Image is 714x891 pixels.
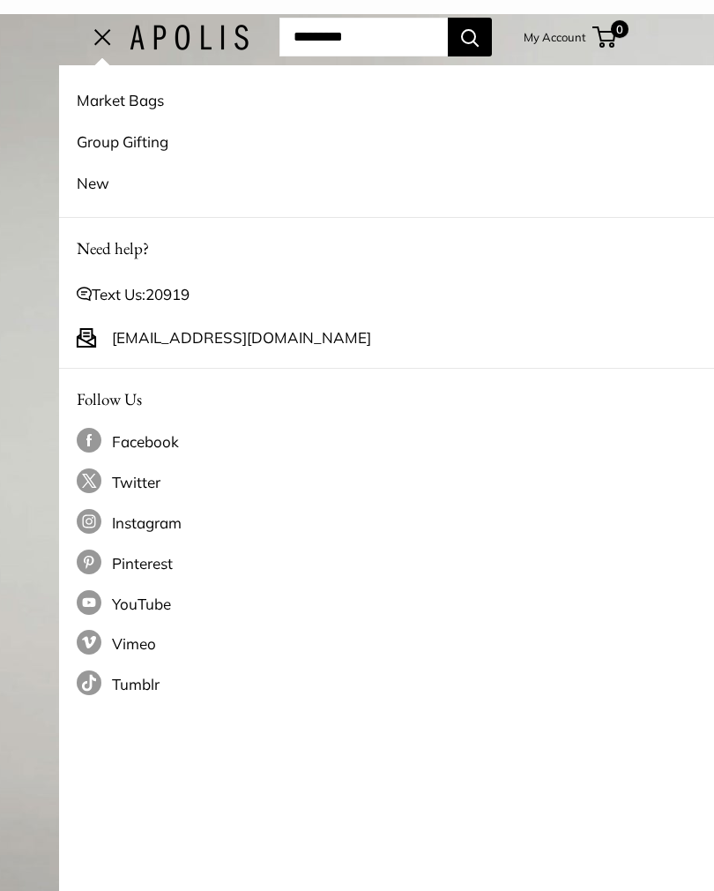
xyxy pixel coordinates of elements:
button: Search [448,18,492,56]
a: [EMAIL_ADDRESS][DOMAIN_NAME] [112,324,371,352]
a: 0 [594,26,616,48]
a: My Account [524,26,586,48]
span: 0 [611,20,628,38]
span: Text Us: [92,281,190,309]
a: 20919 [145,285,190,303]
img: Apolis [130,25,249,50]
input: Search... [279,18,448,56]
button: Open menu [94,30,112,44]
